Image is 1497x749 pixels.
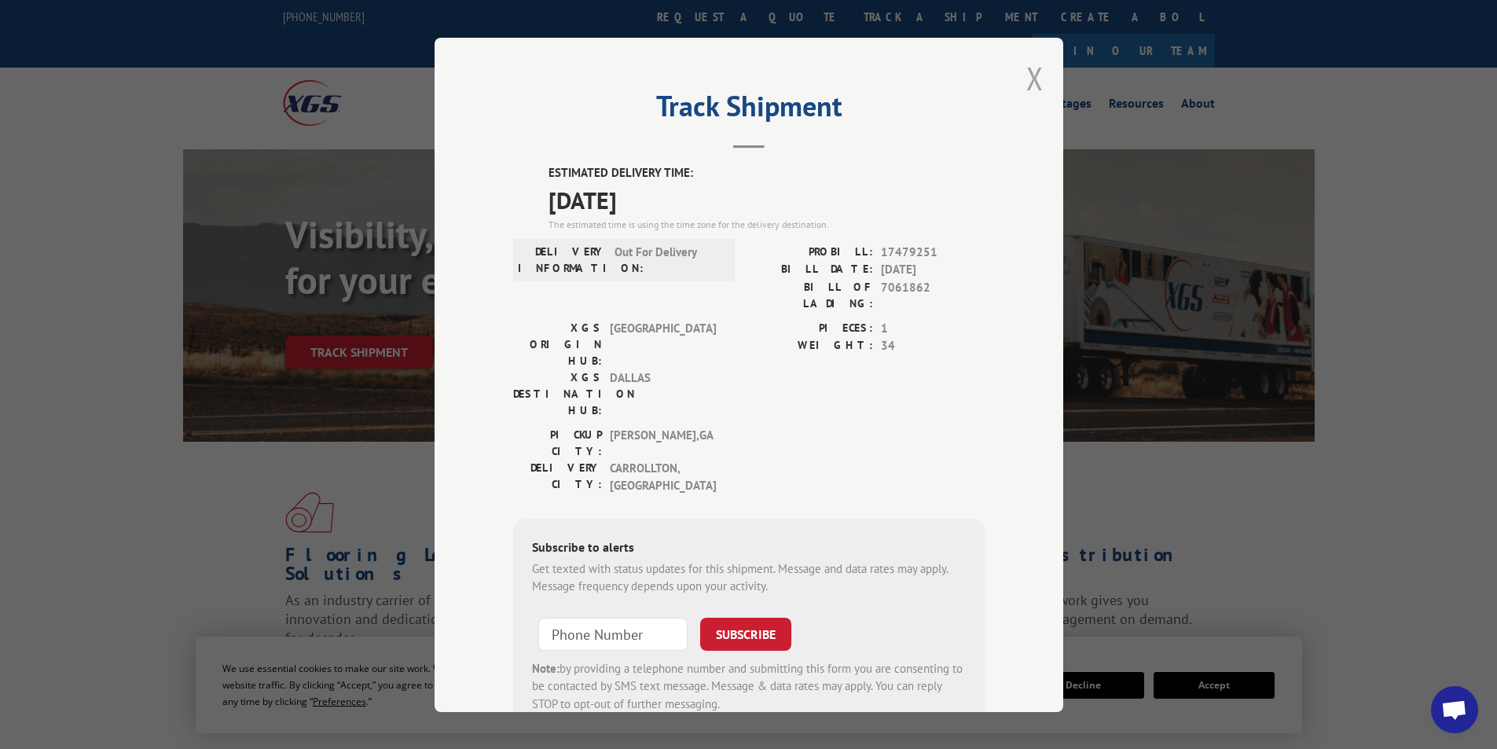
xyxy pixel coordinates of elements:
span: 1 [881,319,985,337]
label: DELIVERY INFORMATION: [518,243,607,276]
input: Phone Number [538,617,688,650]
div: Open chat [1431,686,1478,733]
div: Get texted with status updates for this shipment. Message and data rates may apply. Message frequ... [532,560,966,595]
label: ESTIMATED DELIVERY TIME: [549,164,985,182]
button: Close modal [1026,57,1044,99]
span: 17479251 [881,243,985,261]
label: PICKUP CITY: [513,426,602,459]
label: PROBILL: [749,243,873,261]
label: XGS DESTINATION HUB: [513,369,602,418]
button: SUBSCRIBE [700,617,791,650]
label: XGS ORIGIN HUB: [513,319,602,369]
span: [DATE] [549,182,985,217]
span: [GEOGRAPHIC_DATA] [610,319,716,369]
label: BILL DATE: [749,261,873,279]
span: [PERSON_NAME] , GA [610,426,716,459]
span: 34 [881,337,985,355]
span: 7061862 [881,278,985,311]
span: Out For Delivery [615,243,721,276]
label: BILL OF LADING: [749,278,873,311]
span: [DATE] [881,261,985,279]
label: DELIVERY CITY: [513,459,602,494]
div: The estimated time is using the time zone for the delivery destination. [549,217,985,231]
div: by providing a telephone number and submitting this form you are consenting to be contacted by SM... [532,659,966,713]
strong: Note: [532,660,560,675]
div: Subscribe to alerts [532,537,966,560]
span: DALLAS [610,369,716,418]
h2: Track Shipment [513,95,985,125]
label: WEIGHT: [749,337,873,355]
span: CARROLLTON , [GEOGRAPHIC_DATA] [610,459,716,494]
label: PIECES: [749,319,873,337]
